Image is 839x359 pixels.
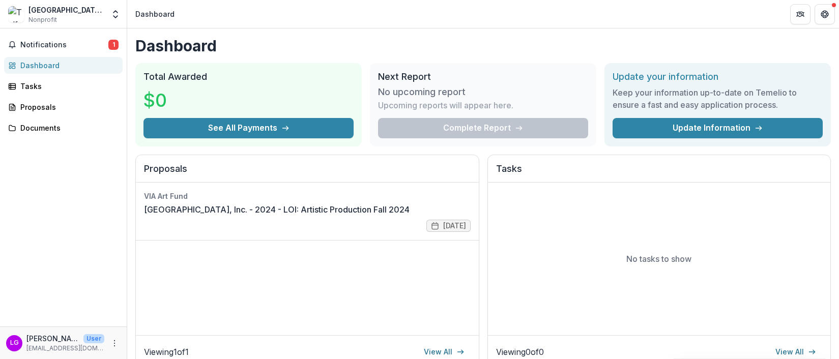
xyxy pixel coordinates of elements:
a: Proposals [4,99,123,115]
div: Proposals [20,102,114,112]
div: Tasks [20,81,114,92]
h3: $0 [143,86,220,114]
h2: Proposals [144,163,471,183]
span: Nonprofit [28,15,57,24]
div: Dashboard [135,9,175,19]
p: Viewing 1 of 1 [144,346,189,358]
p: [PERSON_NAME] [26,333,79,344]
a: Dashboard [4,57,123,74]
span: Notifications [20,41,108,49]
button: See All Payments [143,118,354,138]
div: Documents [20,123,114,133]
p: User [83,334,104,343]
button: Open entity switcher [108,4,123,24]
a: Tasks [4,78,123,95]
a: Documents [4,119,123,136]
h2: Total Awarded [143,71,354,82]
nav: breadcrumb [131,7,179,21]
p: Upcoming reports will appear here. [378,99,513,111]
h3: Keep your information up-to-date on Temelio to ensure a fast and easy application process. [613,86,823,111]
a: Update Information [613,118,823,138]
p: Viewing 0 of 0 [496,346,544,358]
div: Lauren Grant [10,340,19,346]
button: Notifications1 [4,37,123,53]
img: Telfair Museum of Art, Inc. [8,6,24,22]
h1: Dashboard [135,37,831,55]
h2: Next Report [378,71,588,82]
button: Partners [790,4,811,24]
div: [GEOGRAPHIC_DATA], Inc. [28,5,104,15]
h3: No upcoming report [378,86,466,98]
button: Get Help [815,4,835,24]
h2: Update your information [613,71,823,82]
p: [EMAIL_ADDRESS][DOMAIN_NAME] [26,344,104,353]
h2: Tasks [496,163,823,183]
div: Dashboard [20,60,114,71]
p: No tasks to show [626,253,691,265]
span: 1 [108,40,119,50]
a: [GEOGRAPHIC_DATA], Inc. - 2024 - LOI: Artistic Production Fall 2024 [144,203,410,216]
button: More [108,337,121,349]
